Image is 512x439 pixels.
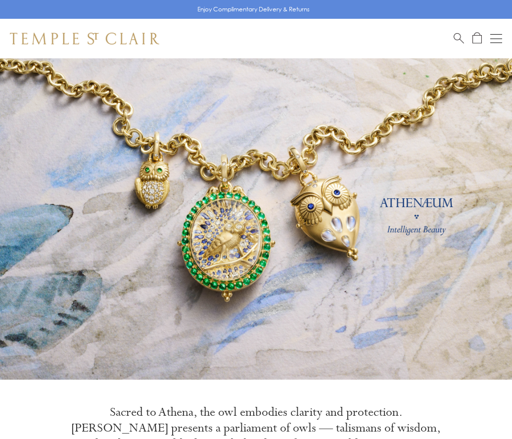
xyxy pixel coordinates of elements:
a: Open Shopping Bag [472,32,482,44]
a: Search [454,32,464,44]
p: Enjoy Complimentary Delivery & Returns [197,4,310,14]
img: Temple St. Clair [10,33,159,44]
button: Open navigation [490,33,502,44]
